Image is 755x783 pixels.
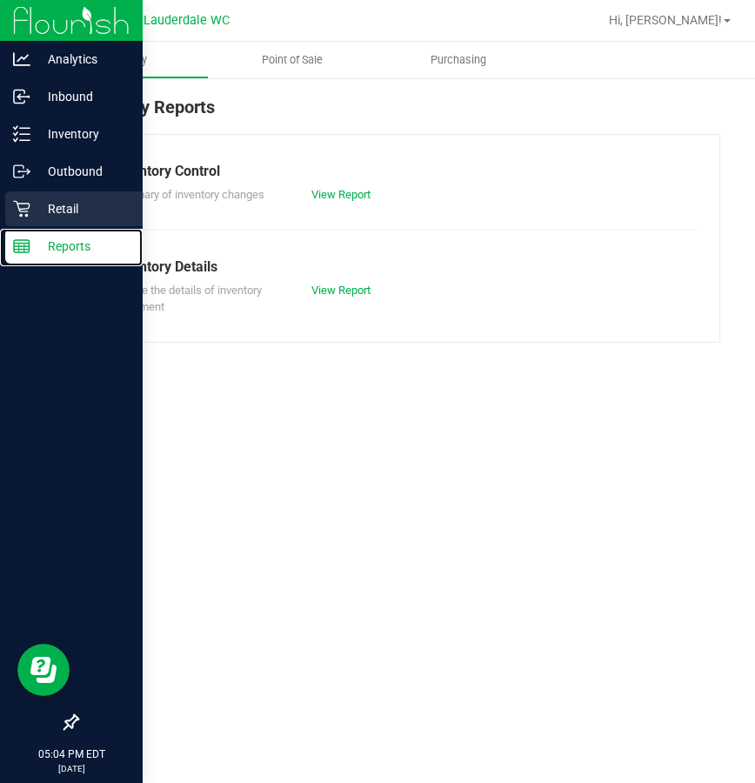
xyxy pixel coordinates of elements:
a: View Report [311,284,371,297]
p: [DATE] [8,762,135,775]
p: Retail [30,198,135,219]
inline-svg: Retail [13,200,30,217]
iframe: Resource center [17,644,70,696]
a: View Report [311,188,371,201]
div: Inventory Reports [77,94,720,134]
a: Purchasing [375,42,542,78]
span: Summary of inventory changes [112,188,264,201]
inline-svg: Inventory [13,125,30,143]
inline-svg: Reports [13,238,30,255]
inline-svg: Outbound [13,163,30,180]
div: Inventory Details [112,257,685,278]
span: Explore the details of inventory movement [112,284,262,314]
a: Point of Sale [209,42,376,78]
p: Reports [30,236,135,257]
span: Ft. Lauderdale WC [125,13,230,28]
p: 05:04 PM EDT [8,746,135,762]
p: Inbound [30,86,135,107]
p: Inventory [30,124,135,144]
p: Outbound [30,161,135,182]
span: Point of Sale [238,52,346,68]
span: Hi, [PERSON_NAME]! [609,13,722,27]
p: Analytics [30,49,135,70]
div: Inventory Control [112,161,685,182]
inline-svg: Analytics [13,50,30,68]
inline-svg: Inbound [13,88,30,105]
span: Purchasing [407,52,510,68]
